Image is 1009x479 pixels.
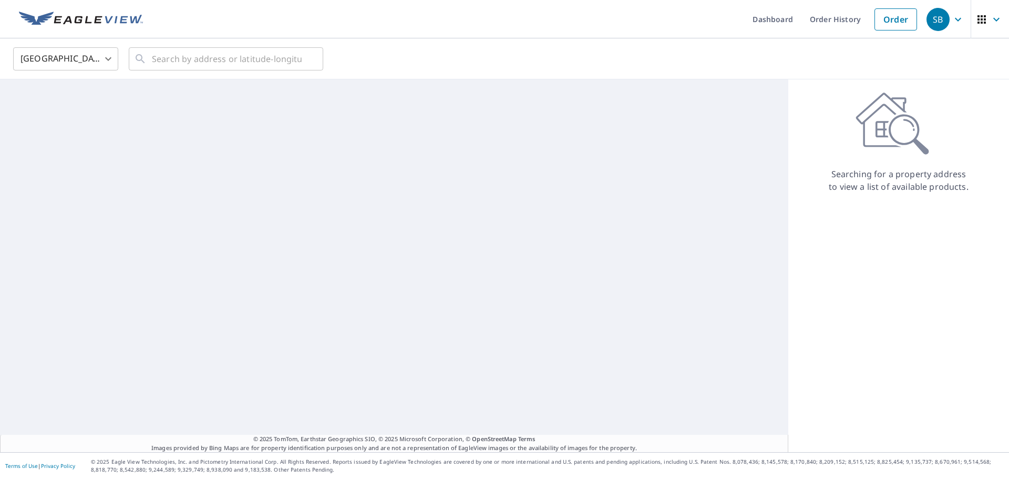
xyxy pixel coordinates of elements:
[5,462,38,470] a: Terms of Use
[472,435,516,443] a: OpenStreetMap
[518,435,536,443] a: Terms
[5,463,75,469] p: |
[926,8,950,31] div: SB
[152,44,302,74] input: Search by address or latitude-longitude
[253,435,536,444] span: © 2025 TomTom, Earthstar Geographics SIO, © 2025 Microsoft Corporation, ©
[13,44,118,74] div: [GEOGRAPHIC_DATA]
[91,458,1004,474] p: © 2025 Eagle View Technologies, Inc. and Pictometry International Corp. All Rights Reserved. Repo...
[828,168,969,193] p: Searching for a property address to view a list of available products.
[41,462,75,470] a: Privacy Policy
[874,8,917,30] a: Order
[19,12,143,27] img: EV Logo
